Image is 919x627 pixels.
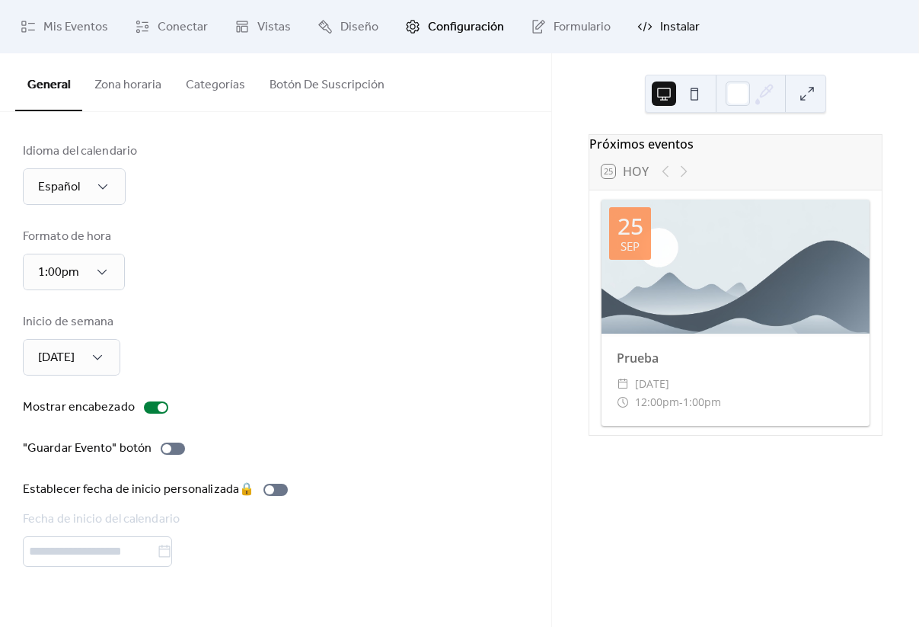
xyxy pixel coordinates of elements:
[340,18,378,37] span: Diseño
[23,313,117,331] div: Inicio de semana
[43,18,108,37] span: Mis Eventos
[519,6,622,47] a: Formulario
[306,6,390,47] a: Diseño
[617,375,629,393] div: ​
[394,6,515,47] a: Configuración
[601,349,870,367] div: Prueba
[679,393,683,411] span: -
[23,398,135,417] div: Mostrar encabezado
[9,6,120,47] a: Mis Eventos
[38,175,80,199] span: Español
[635,375,669,393] span: [DATE]
[23,142,137,161] div: Idioma del calendario
[660,18,700,37] span: Instalar
[617,393,629,411] div: ​
[38,346,75,369] span: [DATE]
[23,228,122,246] div: Formato de hora
[257,53,397,110] button: Botón De Suscripción
[621,241,640,252] div: sep
[38,261,79,284] span: 1:00pm
[15,53,82,111] button: General
[428,18,504,37] span: Configuración
[589,135,882,153] div: Próximos eventos
[635,393,679,411] span: 12:00pm
[158,18,208,37] span: Conectar
[257,18,291,37] span: Vistas
[23,440,152,458] div: "Guardar Evento" botón
[554,18,611,37] span: Formulario
[223,6,302,47] a: Vistas
[123,6,219,47] a: Conectar
[683,393,721,411] span: 1:00pm
[82,53,174,110] button: Zona horaria
[174,53,257,110] button: Categorías
[617,215,643,238] div: 25
[626,6,711,47] a: Instalar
